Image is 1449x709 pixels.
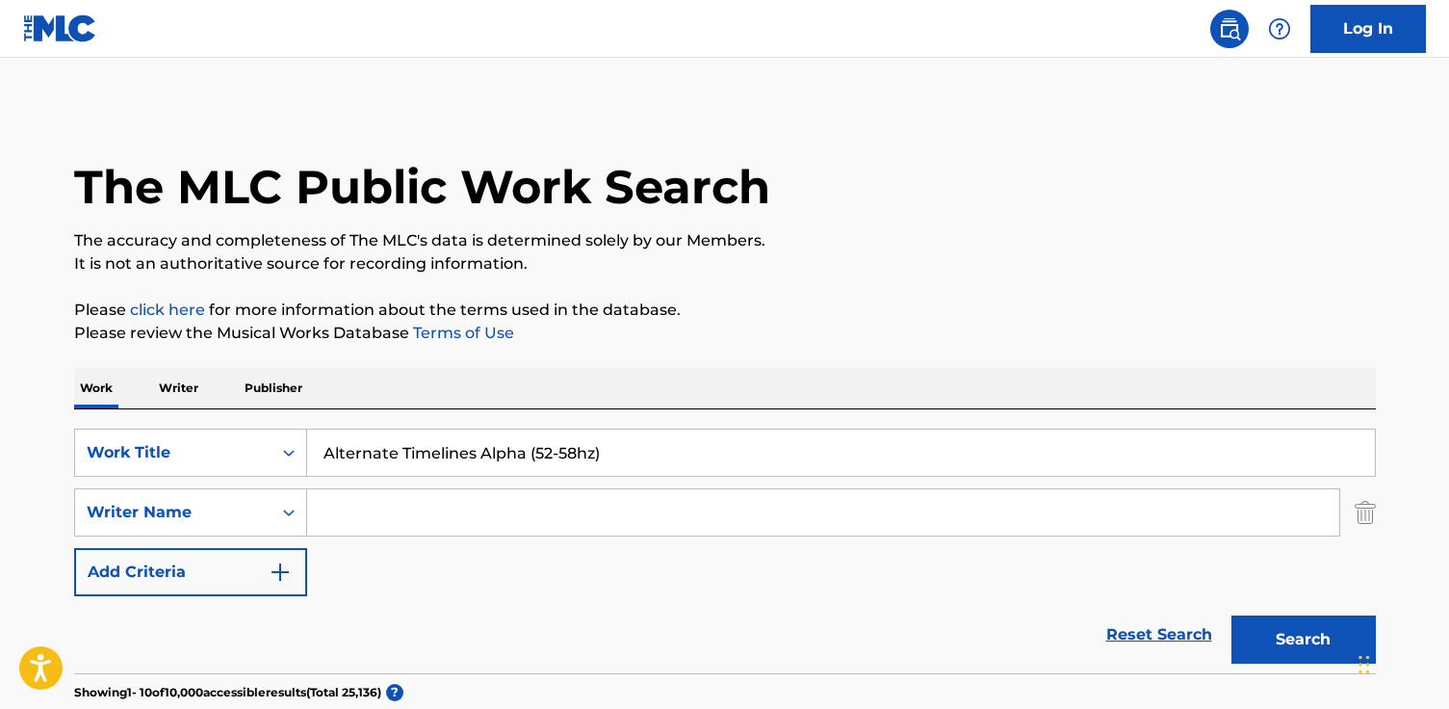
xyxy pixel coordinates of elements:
[74,684,381,701] p: Showing 1 - 10 of 10,000 accessible results (Total 25,136 )
[1268,17,1291,40] img: help
[74,158,770,216] h1: The MLC Public Work Search
[1355,488,1376,537] img: Delete Criterion
[130,301,205,319] a: click here
[87,441,260,464] div: Work Title
[239,368,308,408] p: Publisher
[386,684,403,701] span: ?
[153,368,204,408] p: Writer
[87,501,260,524] div: Writer Name
[409,324,514,342] a: Terms of Use
[74,368,118,408] p: Work
[1353,617,1449,709] iframe: Chat Widget
[23,14,97,42] img: MLC Logo
[1231,616,1376,664] button: Search
[1210,10,1249,48] a: Public Search
[74,429,1376,673] form: Search Form
[269,561,292,584] img: 9d2ae6d4665cec9f34b9.svg
[1358,636,1370,694] div: Drag
[74,322,1376,345] p: Please review the Musical Works Database
[1260,10,1299,48] div: Help
[74,252,1376,276] p: It is not an authoritative source for recording information.
[1218,17,1241,40] img: search
[74,299,1376,322] p: Please for more information about the terms used in the database.
[1310,5,1426,53] a: Log In
[74,548,307,596] button: Add Criteria
[1097,614,1222,656] a: Reset Search
[74,229,1376,252] p: The accuracy and completeness of The MLC's data is determined solely by our Members.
